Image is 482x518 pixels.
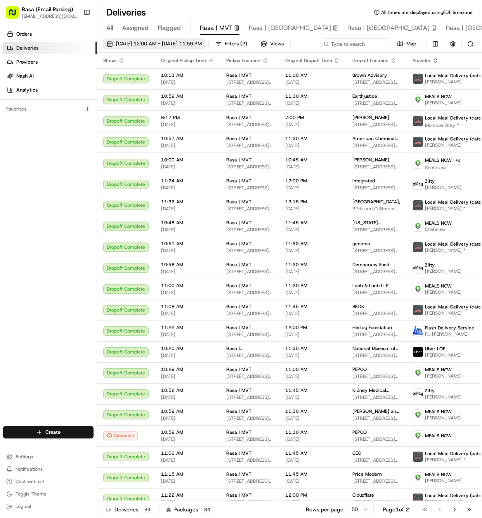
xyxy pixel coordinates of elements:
[161,408,214,414] span: 10:59 AM
[381,9,473,16] span: All times are displayed using EDT timezone
[16,454,33,460] span: Settings
[352,262,389,268] span: Democracy Fund
[413,137,423,147] img: lmd_logo.png
[352,429,367,435] span: PEPCO
[352,282,388,289] span: Loeb & Loeb LLP
[226,436,273,442] span: [STREET_ADDRESS][US_STATE]
[16,74,30,88] img: 9188753566659_6852d8bf1fb38e338040_72.png
[285,178,340,184] span: 12:00 PM
[352,114,389,121] span: [PERSON_NAME]
[347,23,430,33] span: Rasa | [GEOGRAPHIC_DATA]
[249,23,331,33] span: Rasa | [GEOGRAPHIC_DATA]
[285,79,340,85] span: [DATE]
[285,262,340,268] span: 11:30 AM
[161,72,214,78] span: 10:13 AM
[24,120,64,126] span: Klarizel Pensader
[425,178,435,184] span: Zifty
[352,310,400,317] span: [STREET_ADDRESS][US_STATE]
[413,74,423,84] img: lmd_logo.png
[413,116,423,126] img: lmd_logo.png
[285,303,340,310] span: 11:45 AM
[16,173,59,181] span: Knowledge Base
[226,408,251,414] span: Rasa | MVT
[352,269,400,275] span: [STREET_ADDRESS][US_STATE]
[161,282,214,289] span: 11:00 AM
[8,7,23,23] img: Nash
[406,40,416,47] span: Map
[352,57,388,64] span: Dropoff Location
[161,199,214,205] span: 11:32 AM
[285,206,340,212] span: [DATE]
[425,94,452,100] span: MEALS NOW
[413,242,423,252] img: lmd_logo.png
[352,121,400,128] span: [STREET_ADDRESS][PERSON_NAME][US_STATE]
[20,50,128,58] input: Clear
[352,135,400,142] span: American Chemical Society
[285,93,340,99] span: 11:30 AM
[161,310,214,317] span: [DATE]
[161,303,214,310] span: 11:08 AM
[352,199,400,205] span: [GEOGRAPHIC_DATA],
[413,431,423,441] img: melas_now_logo.png
[226,387,251,393] span: Rasa | MVT
[226,289,273,296] span: [STREET_ADDRESS][US_STATE]
[285,282,340,289] span: 11:30 AM
[226,164,273,170] span: [STREET_ADDRESS][US_STATE]
[425,184,462,191] span: [PERSON_NAME]
[161,450,214,456] span: 11:06 AM
[226,248,273,254] span: [STREET_ADDRESS][US_STATE]
[226,57,260,64] span: Pickup Location
[352,415,400,421] span: [STREET_ADDRESS][US_STATE]
[161,331,214,338] span: [DATE]
[106,6,146,19] h1: Deliveries
[352,450,361,456] span: CEO
[352,157,389,163] span: [PERSON_NAME]
[103,431,138,440] div: Canceled
[285,324,340,331] span: 12:00 PM
[285,387,340,393] span: 11:45 AM
[285,114,340,121] span: 7:00 PM
[321,38,390,49] input: Type to search
[226,415,273,421] span: [STREET_ADDRESS][US_STATE]
[226,185,273,191] span: [STREET_ADDRESS][US_STATE]
[285,227,340,233] span: [DATE]
[226,241,251,247] span: Rasa | MVT
[226,100,273,106] span: [STREET_ADDRESS][US_STATE]
[285,289,340,296] span: [DATE]
[425,289,462,295] span: [PERSON_NAME]
[161,436,214,442] span: [DATE]
[226,114,251,121] span: Rasa | MVT
[285,199,340,205] span: 12:15 PM
[226,352,273,359] span: [STREET_ADDRESS][US_STATE]
[226,457,273,463] span: [STREET_ADDRESS][US_STATE]
[3,84,97,96] a: Analytics
[285,157,340,163] span: 10:45 AM
[425,409,452,415] span: MEALS NOW
[394,38,420,49] button: Map
[226,227,273,233] span: [STREET_ADDRESS][US_STATE]
[425,394,462,400] span: [PERSON_NAME]
[16,120,22,126] img: 1736555255976-a54dd68f-1ca7-489b-9aae-adbdc363a1c4
[352,471,382,477] span: Price Modern
[3,70,97,82] a: Nash AI
[226,142,273,149] span: [STREET_ADDRESS][US_STATE]
[161,262,214,268] span: 10:56 AM
[226,262,251,268] span: Rasa | MVT
[3,42,97,54] a: Deliveries
[22,13,77,19] button: [EMAIL_ADDRESS][DOMAIN_NAME]
[8,113,20,125] img: Klarizel Pensader
[413,473,423,483] img: melas_now_logo.png
[226,199,251,205] span: Rasa | MVT
[226,282,251,289] span: Rasa | MVT
[3,451,94,462] button: Settings
[22,5,73,13] button: Rasa (Email Parsing)
[64,141,67,147] span: •
[8,31,141,43] p: Welcome 👋
[425,433,452,439] span: MEALS NOW
[3,501,94,512] button: Log out
[425,226,452,232] span: Sheferaw
[352,164,400,170] span: [STREET_ADDRESS][GEOGRAPHIC_DATA][US_STATE][STREET_ADDRESS][US_STATE][US_STATE][GEOGRAPHIC_DATA]
[425,262,435,268] span: Zifty
[226,72,251,78] span: Rasa | MVT
[226,373,273,379] span: [STREET_ADDRESS][US_STATE]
